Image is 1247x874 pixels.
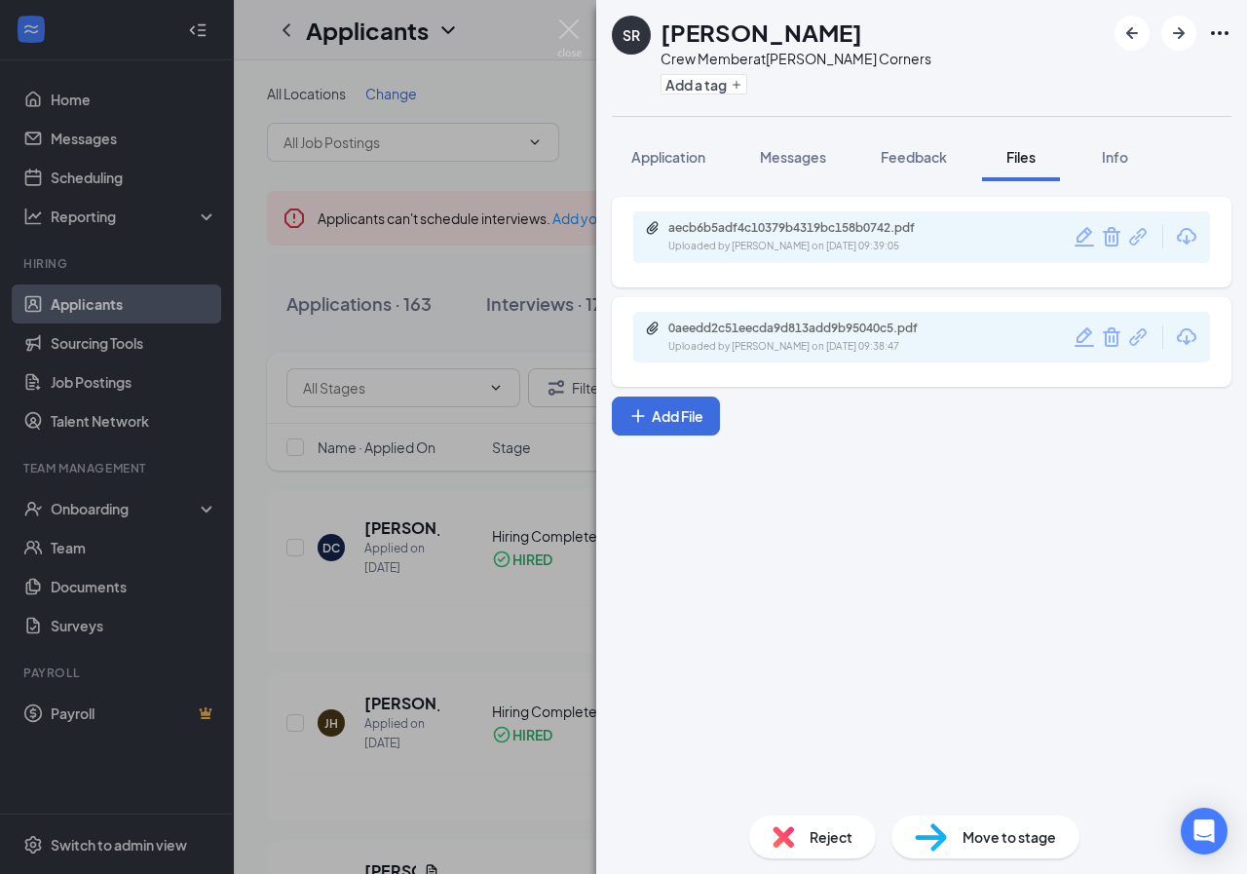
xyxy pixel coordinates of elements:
svg: Paperclip [645,220,661,236]
a: Paperclip0aeedd2c51eecda9d813add9b95040c5.pdfUploaded by [PERSON_NAME] on [DATE] 09:38:47 [645,321,961,355]
span: Feedback [881,148,947,166]
span: Application [631,148,705,166]
svg: ArrowLeftNew [1120,21,1144,45]
svg: Trash [1100,325,1123,349]
span: Messages [760,148,826,166]
button: ArrowLeftNew [1115,16,1150,51]
h1: [PERSON_NAME] [661,16,862,49]
button: PlusAdd a tag [661,74,747,95]
svg: Download [1175,325,1198,349]
button: Add FilePlus [612,397,720,436]
div: Crew Member at [PERSON_NAME] Corners [661,49,931,68]
span: Move to stage [963,826,1056,848]
svg: Ellipses [1208,21,1231,45]
div: Uploaded by [PERSON_NAME] on [DATE] 09:38:47 [668,339,961,355]
svg: ArrowRight [1167,21,1190,45]
span: Files [1006,148,1036,166]
div: 0aeedd2c51eecda9d813add9b95040c5.pdf [668,321,941,336]
svg: Download [1175,225,1198,248]
svg: Paperclip [645,321,661,336]
div: Open Intercom Messenger [1181,808,1228,855]
svg: Link [1126,224,1152,249]
svg: Trash [1100,225,1123,248]
div: Uploaded by [PERSON_NAME] on [DATE] 09:39:05 [668,239,961,254]
div: aecb6b5adf4c10379b4319bc158b0742.pdf [668,220,941,236]
span: Info [1102,148,1128,166]
svg: Link [1126,324,1152,350]
svg: Plus [731,79,742,91]
div: SR [623,25,640,45]
a: Paperclipaecb6b5adf4c10379b4319bc158b0742.pdfUploaded by [PERSON_NAME] on [DATE] 09:39:05 [645,220,961,254]
svg: Pencil [1073,325,1096,349]
button: ArrowRight [1161,16,1196,51]
span: Reject [810,826,852,848]
svg: Pencil [1073,225,1096,248]
svg: Plus [628,406,648,426]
